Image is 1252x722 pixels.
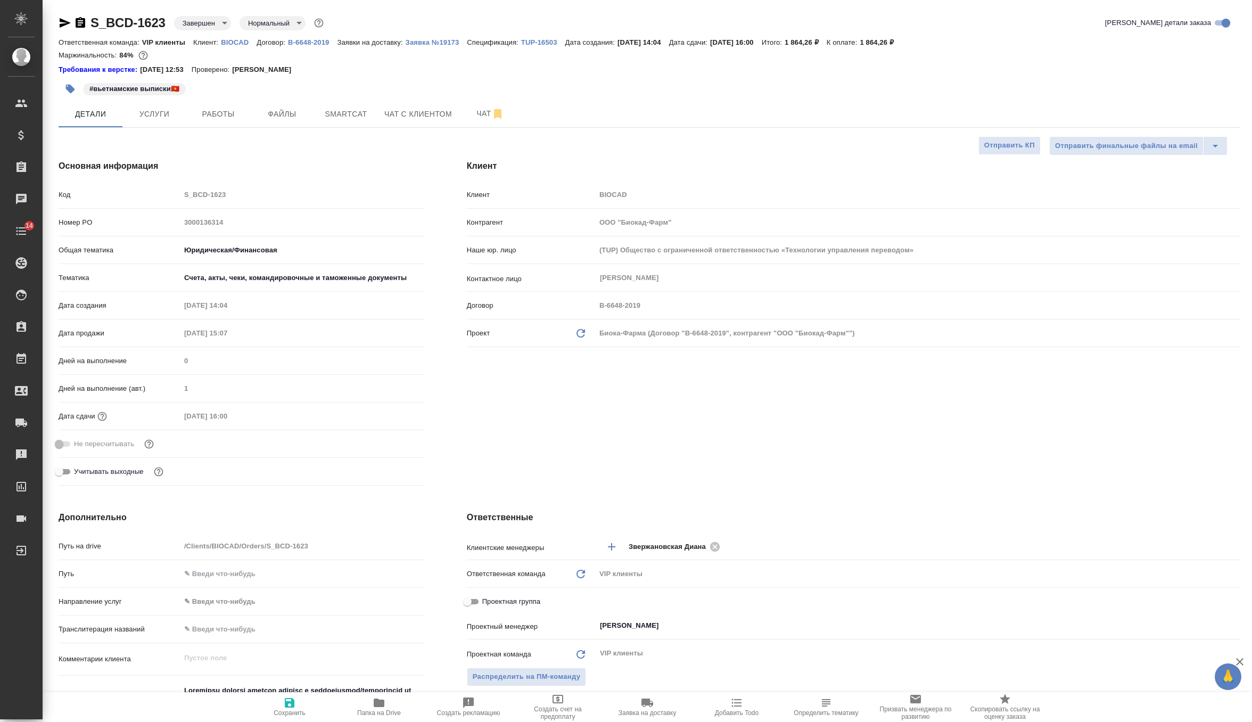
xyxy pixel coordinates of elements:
button: Выбери, если сб и вс нужно считать рабочими днями для выполнения заказа. [152,465,166,479]
span: Проектная группа [482,596,540,607]
span: Отправить финальные файлы на email [1055,140,1198,152]
p: Ответственная команда [467,569,546,579]
input: Пустое поле [180,381,424,396]
span: [PERSON_NAME] детали заказа [1105,18,1211,28]
p: BIOCAD [221,38,257,46]
input: ✎ Введи что-нибудь [180,621,424,637]
p: Маржинальность: [59,51,119,59]
span: Работы [193,108,244,121]
button: 🙏 [1215,663,1241,690]
button: Заявка №19173 [406,37,467,48]
button: Распределить на ПМ-команду [467,668,587,686]
button: Open [1234,625,1237,627]
span: Создать рекламацию [437,709,500,717]
p: Наше юр. лицо [467,245,596,256]
div: Завершен [174,16,231,30]
button: Добавить менеджера [599,534,624,560]
p: К оплате: [827,38,860,46]
input: Пустое поле [180,298,274,313]
input: Пустое поле [180,353,424,368]
p: Дней на выполнение (авт.) [59,383,180,394]
p: Клиентские менеджеры [467,543,596,553]
button: Включи, если не хочешь, чтобы указанная дата сдачи изменилась после переставления заказа в 'Подтв... [142,437,156,451]
span: Smartcat [320,108,372,121]
button: Скопировать ссылку для ЯМессенджера [59,17,71,29]
button: Создать рекламацию [424,692,513,722]
p: Итого: [762,38,785,46]
button: Добавить Todo [692,692,781,722]
p: #вьетнамские выписки🇻🇳 [89,84,179,94]
p: Клиент [467,190,596,200]
h4: Основная информация [59,160,424,173]
span: 🙏 [1219,666,1237,688]
span: Учитывать выходные [74,466,144,477]
span: Определить тематику [794,709,858,717]
span: Папка на Drive [357,709,401,717]
span: Не пересчитывать [74,439,134,449]
button: Добавить тэг [59,77,82,101]
div: Биока-Фарма (Договор "B-6648-2019", контрагент "ООО "Биокад-Фарм"") [596,324,1240,342]
div: Счета, акты, чеки, командировочные и таможенные документы [180,269,424,287]
p: Заявка №19173 [406,38,467,46]
span: Скопировать ссылку на оценку заказа [967,705,1043,720]
p: Дата сдачи: [669,38,710,46]
p: Номер PO [59,217,180,228]
p: Код [59,190,180,200]
p: Тематика [59,273,180,283]
svg: Отписаться [491,108,504,120]
a: Требования к верстке: [59,64,140,75]
p: Проверено: [192,64,233,75]
button: Сохранить [245,692,334,722]
p: Проектный менеджер [467,621,596,632]
p: Дней на выполнение [59,356,180,366]
div: VIP клиенты [596,565,1240,583]
p: Путь [59,569,180,579]
span: Отправить КП [984,140,1035,152]
p: Дата продажи [59,328,180,339]
p: Проектная команда [467,649,531,660]
p: [DATE] 12:53 [140,64,192,75]
p: TUP-16503 [521,38,565,46]
p: Контактное лицо [467,274,596,284]
input: Пустое поле [180,187,424,202]
p: Общая тематика [59,245,180,256]
span: В заказе уже есть ответственный ПМ или ПМ группа [467,668,587,686]
span: Детали [65,108,116,121]
span: Призвать менеджера по развитию [877,705,954,720]
span: Звержановская Диана [629,541,712,552]
button: Завершен [179,19,218,28]
p: Путь на drive [59,541,180,552]
div: Нажми, чтобы открыть папку с инструкцией [59,64,140,75]
button: Нормальный [245,19,293,28]
p: Договор: [257,38,288,46]
button: Если добавить услуги и заполнить их объемом, то дата рассчитается автоматически [95,409,109,423]
span: Создать счет на предоплату [520,705,596,720]
span: Чат [465,107,516,120]
span: Распределить на ПМ-команду [473,671,581,683]
span: Услуги [129,108,180,121]
span: Заявка на доставку [619,709,676,717]
input: ✎ Введи что-нибудь [180,566,424,581]
span: Файлы [257,108,308,121]
input: Пустое поле [180,215,424,230]
button: Заявка на доставку [603,692,692,722]
p: Контрагент [467,217,596,228]
button: Создать счет на предоплату [513,692,603,722]
a: B-6648-2019 [288,37,337,46]
h4: Ответственные [467,511,1240,524]
input: Пустое поле [180,325,274,341]
span: 14 [19,220,39,231]
div: split button [1049,136,1228,155]
p: Спецификация: [467,38,521,46]
span: Сохранить [274,709,306,717]
span: вьетнамские выписки🇻🇳 [82,84,187,93]
div: Завершен [240,16,306,30]
input: Пустое поле [596,187,1240,202]
button: Папка на Drive [334,692,424,722]
div: Юридическая/Финансовая [180,241,424,259]
a: S_BCD-1623 [90,15,166,30]
p: Дата сдачи [59,411,95,422]
p: [DATE] 16:00 [710,38,762,46]
p: Договор [467,300,596,311]
a: BIOCAD [221,37,257,46]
